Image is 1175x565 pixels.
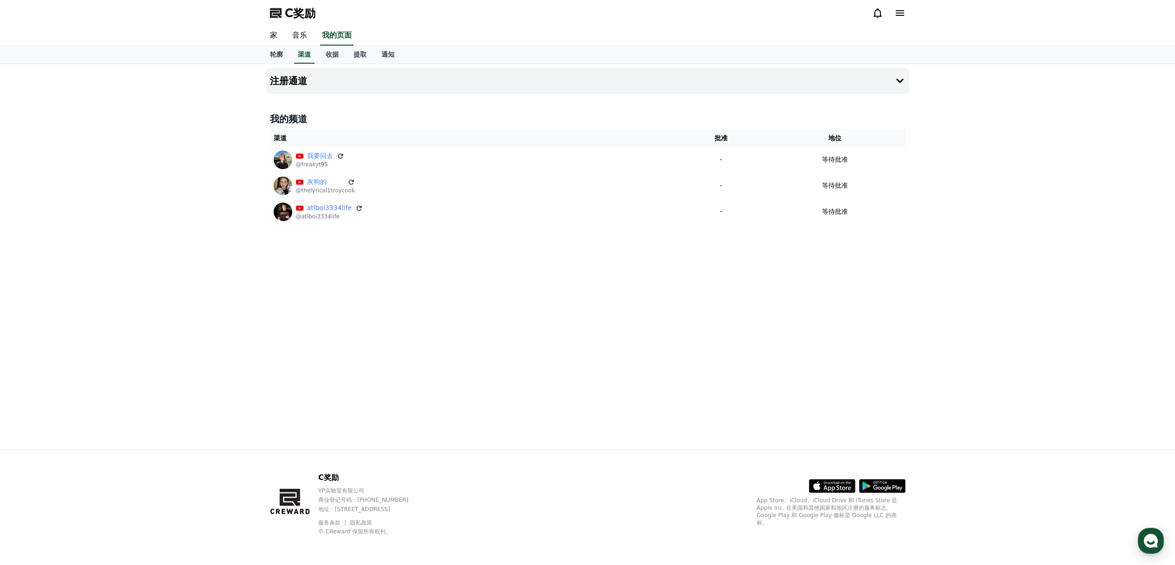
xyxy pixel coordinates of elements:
[374,46,402,64] a: 通知
[274,151,292,169] img: 我要回去
[350,519,372,526] a: 隐私政策
[296,187,355,194] font: @thelyrical1troycook
[274,134,287,142] font: 渠道
[322,31,352,39] font: 我的页面
[307,204,352,211] font: atlboi3334life
[307,177,344,187] a: 灰狗的
[307,178,327,185] font: 灰狗的
[720,156,722,163] font: -
[354,51,367,58] font: 提取
[720,182,722,189] font: -
[263,26,285,46] a: 家
[320,26,354,46] a: 我的页面
[285,26,315,46] a: 音乐
[381,51,394,58] font: 通知
[294,46,315,64] a: 渠道
[318,473,339,482] font: C奖励
[263,46,290,64] a: 轮廓
[318,46,346,64] a: 收据
[266,68,909,94] button: 注册通道
[274,177,292,195] img: 灰狗的
[292,31,307,39] font: 音乐
[326,51,339,58] font: 收据
[822,208,848,215] font: 等待批准
[715,134,728,142] font: 批准
[307,203,352,213] a: atlboi3334life
[318,519,341,526] font: 服务条款
[274,203,292,221] img: atlboi3334life
[307,152,333,159] font: 我要回去
[3,295,61,318] a: Home
[77,309,105,316] span: Messages
[822,182,848,189] font: 等待批准
[270,113,307,125] font: 我的频道
[285,7,315,20] font: C奖励
[318,519,348,526] a: 服务条款
[720,208,722,215] font: -
[318,528,391,535] font: © CReward 保留所有权利。
[318,487,364,494] font: YP实验室有限公司
[318,497,408,503] font: 商业登记号码：[PHONE_NUMBER]
[307,151,333,161] a: 我要回去
[757,497,898,526] font: App Store、iCloud、iCloud Drive 和 iTunes Store 是 Apple Inc. 在美国和其他国家和地区注册的服务标志。Google Play 和 Google...
[270,31,277,39] font: 家
[318,506,390,512] font: 地址 : [STREET_ADDRESS]
[270,6,315,20] a: C奖励
[138,309,160,316] span: Settings
[270,51,283,58] font: 轮廓
[346,46,374,64] a: 提取
[120,295,178,318] a: Settings
[24,309,40,316] span: Home
[296,161,328,168] font: @freakyt95
[270,75,307,86] font: 注册通道
[822,156,848,163] font: 等待批准
[296,213,340,220] font: @atlboi3334life
[298,51,311,58] font: 渠道
[61,295,120,318] a: Messages
[828,134,841,142] font: 地位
